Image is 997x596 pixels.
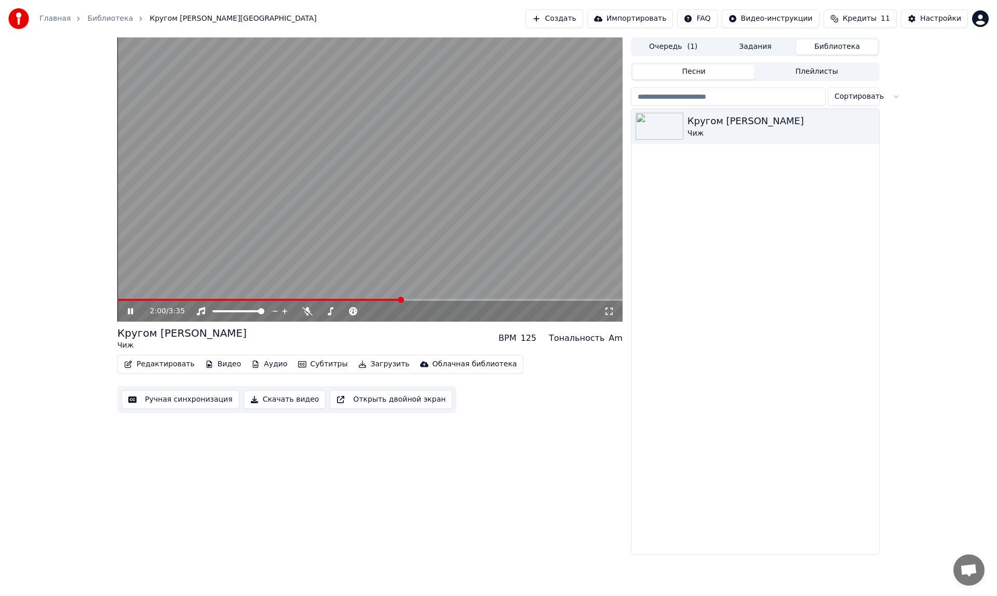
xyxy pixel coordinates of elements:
[150,14,317,24] span: Кругом [PERSON_NAME][GEOGRAPHIC_DATA]
[117,340,247,351] div: Чиж
[687,42,697,52] span: ( 1 )
[169,306,185,316] span: 3:35
[39,14,71,24] a: Главная
[520,332,536,345] div: 125
[715,39,797,55] button: Задания
[294,357,352,372] button: Субтитры
[8,8,29,29] img: youka
[247,357,291,372] button: Аудио
[834,91,884,102] span: Сортировать
[881,14,890,24] span: 11
[354,357,414,372] button: Загрузить
[722,9,819,28] button: Видео-инструкции
[122,390,239,409] button: Ручная синхронизация
[549,332,604,345] div: Тональность
[201,357,246,372] button: Видео
[609,332,623,345] div: Am
[330,390,452,409] button: Открыть двойной экран
[120,357,199,372] button: Редактировать
[117,326,247,340] div: Кругом [PERSON_NAME]
[796,39,878,55] button: Библиотека
[688,114,875,128] div: Кругом [PERSON_NAME]
[587,9,673,28] button: Импортировать
[688,128,875,139] div: Чиж
[843,14,877,24] span: Кредиты
[87,14,133,24] a: Библиотека
[824,9,897,28] button: Кредиты11
[39,14,317,24] nav: breadcrumb
[632,64,756,80] button: Песни
[901,9,968,28] button: Настройки
[498,332,516,345] div: BPM
[677,9,717,28] button: FAQ
[632,39,715,55] button: Очередь
[755,64,878,80] button: Плейлисты
[150,306,175,316] div: /
[526,9,583,28] button: Создать
[953,554,985,586] div: Открытый чат
[920,14,961,24] div: Настройки
[244,390,326,409] button: Скачать видео
[150,306,166,316] span: 2:00
[433,359,517,369] div: Облачная библиотека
